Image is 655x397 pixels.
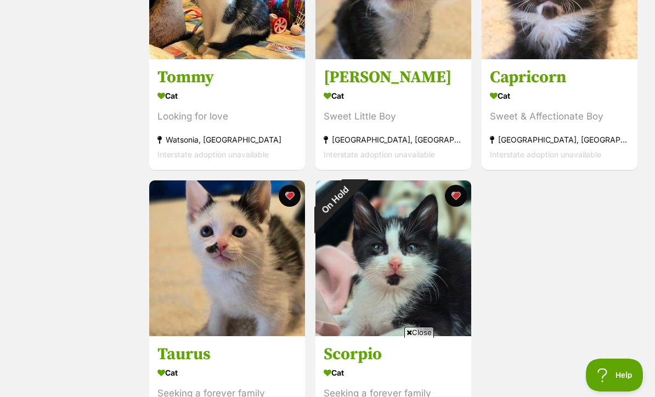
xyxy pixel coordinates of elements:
[324,67,463,88] h3: [PERSON_NAME]
[490,88,629,104] div: Cat
[315,180,471,336] img: Scorpio
[324,109,463,124] div: Sweet Little Boy
[315,59,471,170] a: [PERSON_NAME] Cat Sweet Little Boy [GEOGRAPHIC_DATA], [GEOGRAPHIC_DATA] Interstate adoption unava...
[315,327,471,338] a: On Hold
[324,150,435,159] span: Interstate adoption unavailable
[157,67,297,88] h3: Tommy
[157,132,297,147] div: Watsonia, [GEOGRAPHIC_DATA]
[490,67,629,88] h3: Capricorn
[157,109,297,124] div: Looking for love
[324,88,463,104] div: Cat
[404,327,434,338] span: Close
[445,185,467,207] button: favourite
[490,109,629,124] div: Sweet & Affectionate Boy
[149,59,305,170] a: Tommy Cat Looking for love Watsonia, [GEOGRAPHIC_DATA] Interstate adoption unavailable favourite
[149,180,305,336] img: Taurus
[482,59,637,170] a: Capricorn Cat Sweet & Affectionate Boy [GEOGRAPHIC_DATA], [GEOGRAPHIC_DATA] Interstate adoption u...
[324,132,463,147] div: [GEOGRAPHIC_DATA], [GEOGRAPHIC_DATA]
[157,88,297,104] div: Cat
[61,342,594,392] iframe: Advertisement
[586,359,644,392] iframe: Help Scout Beacon - Open
[301,166,369,235] div: On Hold
[279,185,301,207] button: favourite
[490,132,629,147] div: [GEOGRAPHIC_DATA], [GEOGRAPHIC_DATA]
[490,150,601,159] span: Interstate adoption unavailable
[157,150,269,159] span: Interstate adoption unavailable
